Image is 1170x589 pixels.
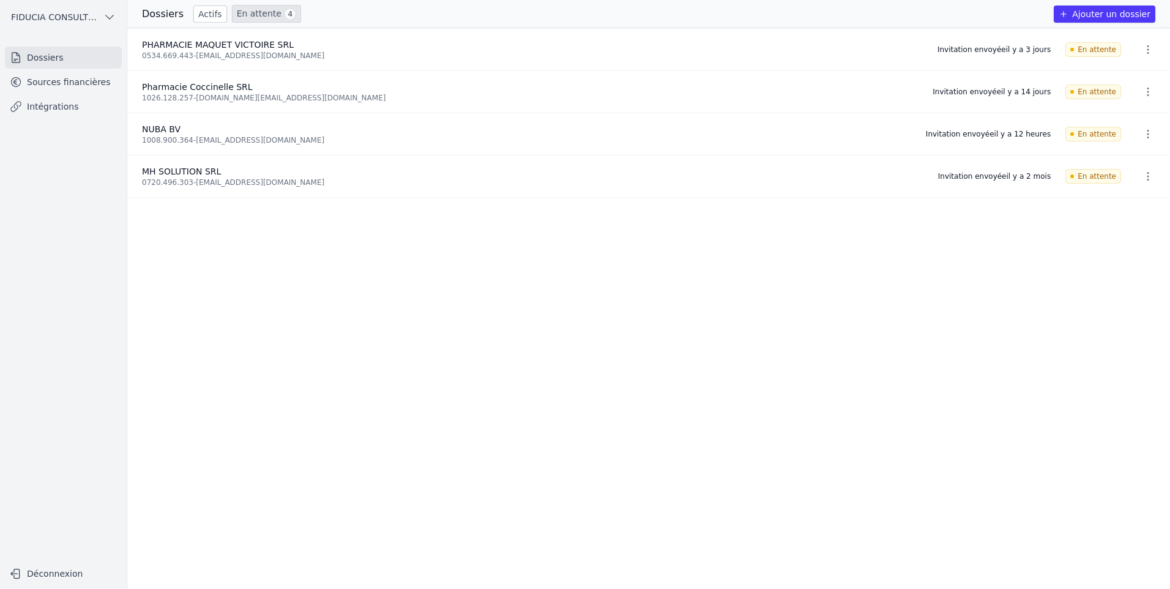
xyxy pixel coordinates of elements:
[5,96,122,118] a: Intégrations
[142,178,923,187] div: 0720.496.303 - [EMAIL_ADDRESS][DOMAIN_NAME]
[11,11,99,23] span: FIDUCIA CONSULTING SRL
[5,71,122,93] a: Sources financières
[1065,169,1121,184] span: En attente
[1054,6,1155,23] button: Ajouter un dossier
[193,6,227,23] a: Actifs
[5,7,122,27] button: FIDUCIA CONSULTING SRL
[937,45,1051,54] div: Invitation envoyée il y a 3 jours
[5,564,122,583] button: Déconnexion
[142,40,294,50] span: PHARMACIE MAQUET VICTOIRE SRL
[232,5,301,23] a: En attente 4
[933,87,1051,97] div: Invitation envoyée il y a 14 jours
[5,47,122,69] a: Dossiers
[1065,42,1121,57] span: En attente
[142,167,221,176] span: MH SOLUTION SRL
[142,124,181,134] span: NUBA BV
[284,8,296,20] span: 4
[142,82,253,92] span: Pharmacie Coccinelle SRL
[1065,84,1121,99] span: En attente
[142,51,923,61] div: 0534.669.443 - [EMAIL_ADDRESS][DOMAIN_NAME]
[142,135,911,145] div: 1008.900.364 - [EMAIL_ADDRESS][DOMAIN_NAME]
[938,171,1051,181] div: Invitation envoyée il y a 2 mois
[1065,127,1121,141] span: En attente
[926,129,1051,139] div: Invitation envoyée il y a 12 heures
[142,93,918,103] div: 1026.128.257 - [DOMAIN_NAME][EMAIL_ADDRESS][DOMAIN_NAME]
[142,7,184,21] h3: Dossiers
